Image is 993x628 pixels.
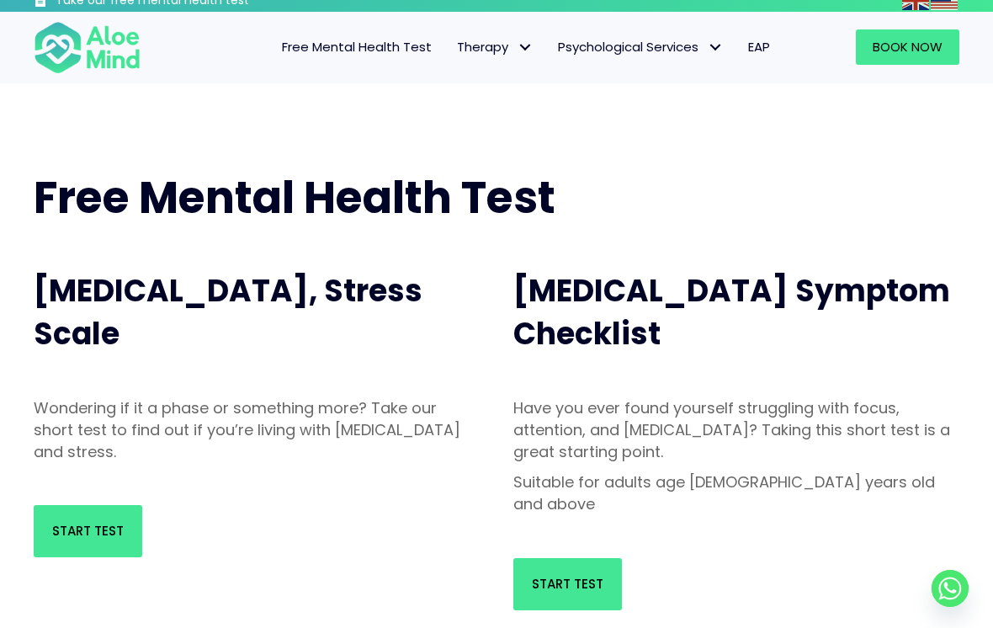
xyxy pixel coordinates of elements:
[34,505,142,557] a: Start Test
[513,558,622,610] a: Start Test
[513,471,959,515] p: Suitable for adults age [DEMOGRAPHIC_DATA] years old and above
[558,38,723,56] span: Psychological Services
[532,575,603,593] span: Start Test
[282,38,432,56] span: Free Mental Health Test
[873,38,943,56] span: Book Now
[748,38,770,56] span: EAP
[513,397,959,463] p: Have you ever found yourself struggling with focus, attention, and [MEDICAL_DATA]? Taking this sh...
[269,29,444,65] a: Free Mental Health Test
[157,29,783,65] nav: Menu
[444,29,545,65] a: TherapyTherapy: submenu
[34,167,555,228] span: Free Mental Health Test
[52,522,124,540] span: Start Test
[34,397,480,463] p: Wondering if it a phase or something more? Take our short test to find out if you’re living with ...
[457,38,533,56] span: Therapy
[703,35,727,60] span: Psychological Services: submenu
[545,29,735,65] a: Psychological ServicesPsychological Services: submenu
[34,20,141,74] img: Aloe mind Logo
[932,570,969,607] a: Whatsapp
[856,29,959,65] a: Book Now
[512,35,537,60] span: Therapy: submenu
[34,269,422,354] span: [MEDICAL_DATA], Stress Scale
[513,269,950,354] span: [MEDICAL_DATA] Symptom Checklist
[735,29,783,65] a: EAP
